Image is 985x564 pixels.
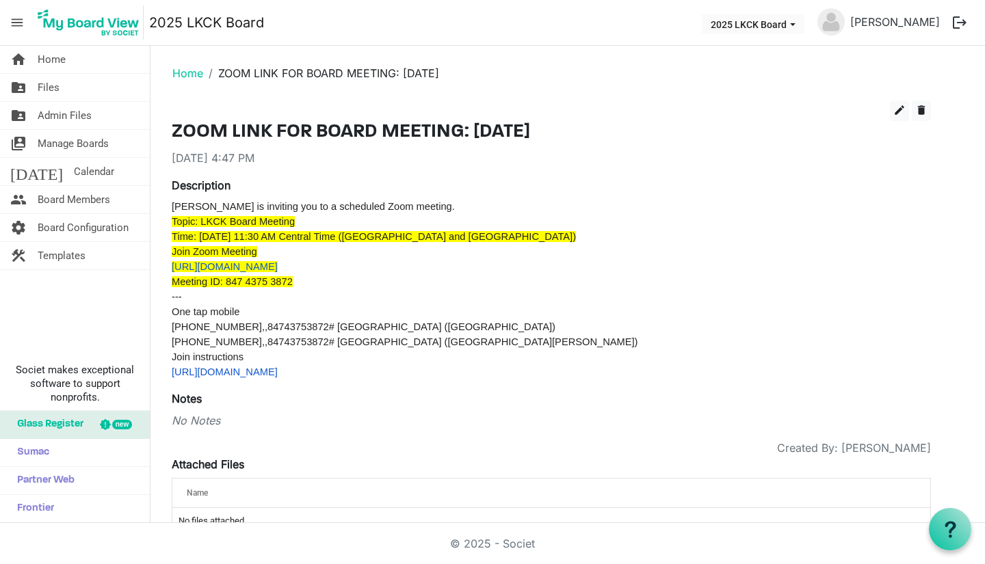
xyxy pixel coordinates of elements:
h3: ZOOM LINK FOR BOARD MEETING: [DATE] [172,121,931,144]
span: settings [10,214,27,241]
img: My Board View Logo [34,5,144,40]
span: people [10,186,27,213]
button: logout [945,8,974,37]
img: no-profile-picture.svg [817,8,845,36]
span: Files [38,74,60,101]
span: Join instructions [172,351,244,362]
span: switch_account [10,130,27,157]
label: Attached Files [172,456,244,472]
span: Topic: LKCK Board Meeting [172,216,295,227]
span: Sumac [10,439,49,466]
span: folder_shared [10,102,27,129]
div: No Notes [172,412,931,429]
a: [URL][DOMAIN_NAME] [172,261,278,272]
span: Templates [38,242,86,269]
span: --- [172,291,182,302]
a: Home [172,66,203,80]
span: delete [915,104,928,116]
span: edit [893,104,906,116]
span: folder_shared [10,74,27,101]
span: Time: [DATE] 11:30 AM Central Time ([GEOGRAPHIC_DATA] and [GEOGRAPHIC_DATA]) [172,231,576,242]
span: Board Configuration [38,214,129,241]
span: Societ makes exceptional software to support nonprofits. [6,363,144,404]
span: [PERSON_NAME] is inviting you to a scheduled Zoom meeting. [172,201,455,212]
span: [DATE] [10,158,63,185]
span: Manage Boards [38,130,109,157]
a: © 2025 - Societ [450,537,535,550]
span: construction [10,242,27,269]
span: One tap mobile [172,306,239,317]
span: home [10,46,27,73]
span: Board Members [38,186,110,213]
button: delete [912,100,931,121]
span: [PHONE_NUMBER],,84743753872# [GEOGRAPHIC_DATA] ([GEOGRAPHIC_DATA]) [172,321,555,332]
div: [DATE] 4:47 PM [172,150,931,166]
label: Description [172,177,231,193]
label: Notes [172,390,202,407]
span: Home [38,46,66,73]
div: new [112,420,132,429]
span: Frontier [10,495,54,522]
span: Created By: [PERSON_NAME] [777,440,931,456]
span: Glass Register [10,411,83,438]
a: [URL][DOMAIN_NAME] [172,366,278,377]
span: Meeting ID: 847 4375 3872 [172,276,293,287]
span: Partner Web [10,467,75,494]
span: Admin Files [38,102,92,129]
li: ZOOM LINK FOR BOARD MEETING: [DATE] [203,65,439,81]
td: No files attached [172,508,930,534]
button: 2025 LKCK Board dropdownbutton [702,14,804,33]
a: [PERSON_NAME] [845,8,945,36]
a: 2025 LKCK Board [149,9,264,36]
span: Calendar [74,158,114,185]
span: Join Zoom Meeting [172,246,257,257]
span: Name [187,488,208,498]
span: menu [4,10,30,36]
span: [PHONE_NUMBER],,84743753872# [GEOGRAPHIC_DATA] ([GEOGRAPHIC_DATA][PERSON_NAME]) [172,336,638,347]
button: edit [890,100,909,121]
a: My Board View Logo [34,5,149,40]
